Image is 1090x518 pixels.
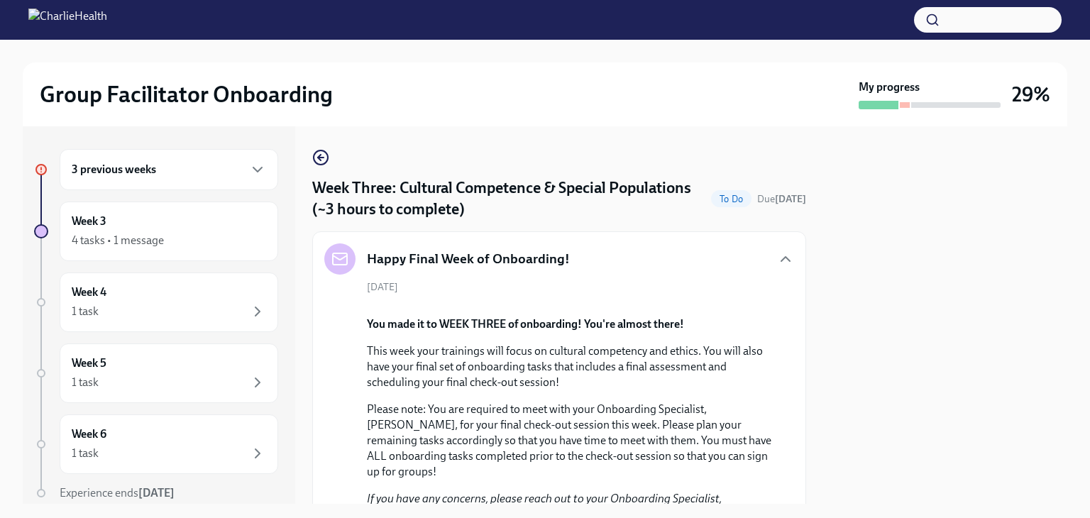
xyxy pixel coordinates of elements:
[72,426,106,442] h6: Week 6
[72,162,156,177] h6: 3 previous weeks
[367,317,684,331] strong: You made it to WEEK THREE of onboarding! You're almost there!
[34,272,278,332] a: Week 41 task
[757,193,806,205] span: Due
[757,192,806,206] span: September 23rd, 2025 09:00
[138,486,175,500] strong: [DATE]
[72,214,106,229] h6: Week 3
[367,343,771,390] p: This week your trainings will focus on cultural competency and ethics. You will also have your fi...
[367,280,398,294] span: [DATE]
[72,356,106,371] h6: Week 5
[34,343,278,403] a: Week 51 task
[711,194,752,204] span: To Do
[60,149,278,190] div: 3 previous weeks
[72,446,99,461] div: 1 task
[367,250,570,268] h5: Happy Final Week of Onboarding!
[72,304,99,319] div: 1 task
[28,9,107,31] img: CharlieHealth
[312,177,705,220] h4: Week Three: Cultural Competence & Special Populations (~3 hours to complete)
[72,375,99,390] div: 1 task
[72,233,164,248] div: 4 tasks • 1 message
[1012,82,1050,107] h3: 29%
[40,80,333,109] h2: Group Facilitator Onboarding
[34,414,278,474] a: Week 61 task
[34,202,278,261] a: Week 34 tasks • 1 message
[72,285,106,300] h6: Week 4
[60,486,175,500] span: Experience ends
[859,79,920,95] strong: My progress
[367,402,771,480] p: Please note: You are required to meet with your Onboarding Specialist, [PERSON_NAME], for your fi...
[775,193,806,205] strong: [DATE]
